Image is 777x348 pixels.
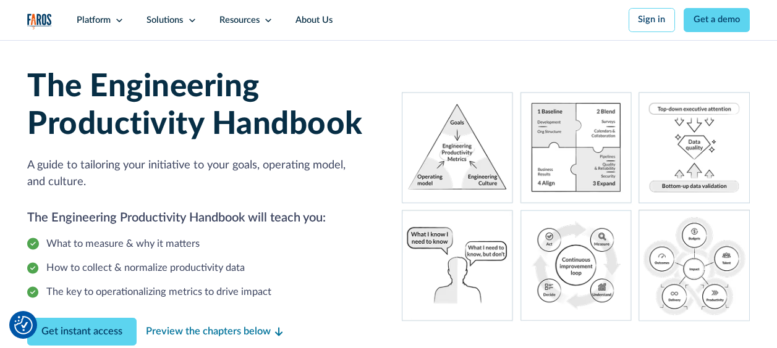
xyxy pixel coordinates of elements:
img: Logo of the analytics and reporting company Faros. [27,14,51,30]
h1: The Engineering Productivity Handbook [27,68,375,144]
div: What to measure & why it matters [46,236,200,252]
div: How to collect & normalize productivity data [46,260,245,276]
div: Platform [77,14,111,27]
img: Revisit consent button [14,316,33,334]
h2: The Engineering Productivity Handbook will teach you: [27,209,375,227]
div: The key to operationalizing metrics to drive impact [46,284,271,300]
a: Contact Modal [27,318,137,346]
a: Get a demo [684,8,749,31]
a: Preview the chapters below [146,324,283,339]
p: A guide to tailoring your initiative to your goals, operating model, and culture. [27,157,375,191]
a: home [27,14,51,30]
a: Sign in [629,8,675,31]
div: Solutions [146,14,183,27]
div: Resources [219,14,260,27]
button: Cookie Settings [14,316,33,334]
div: Preview the chapters below [146,324,271,339]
